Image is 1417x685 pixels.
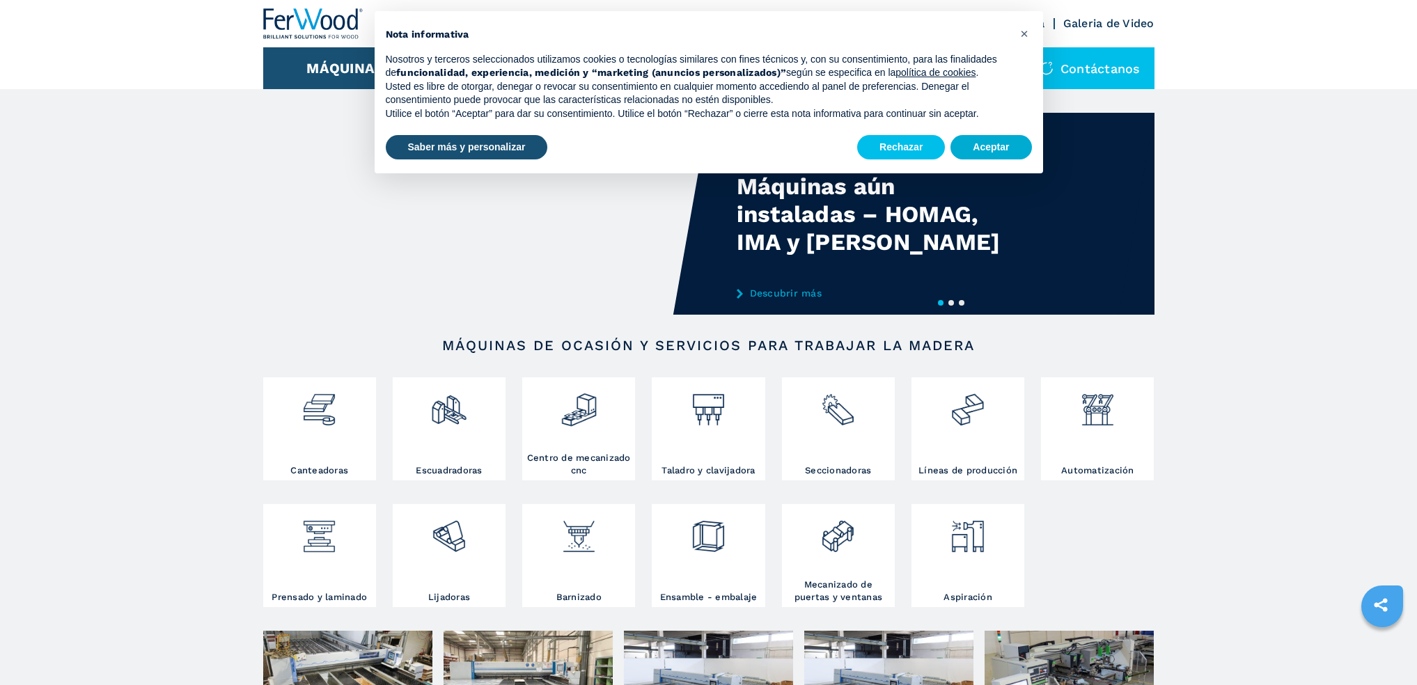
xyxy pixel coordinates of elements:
[820,507,856,555] img: lavorazione_porte_finestre_2.png
[263,113,709,315] video: Your browser does not support the video tag.
[1020,25,1028,42] span: ×
[1358,622,1407,675] iframe: Chat
[263,8,363,39] img: Ferwood
[1061,464,1134,477] h3: Automatización
[526,452,632,477] h3: Centro de mecanizado cnc
[938,300,944,306] button: 1
[737,288,1010,299] a: Descubrir más
[895,67,976,78] a: política de cookies
[301,507,338,555] img: pressa-strettoia.png
[782,377,895,480] a: Seccionadoras
[661,464,755,477] h3: Taladro y clavijadora
[652,504,765,607] a: Ensamble - embalaje
[950,135,1031,160] button: Aceptar
[857,135,945,160] button: Rechazar
[301,381,338,428] img: bordatrici_1.png
[430,381,467,428] img: squadratrici_2.png
[522,377,635,480] a: Centro de mecanizado cnc
[1026,47,1154,89] div: Contáctanos
[652,377,765,480] a: Taladro y clavijadora
[386,135,548,160] button: Saber más y personalizar
[785,578,891,604] h3: Mecanizado de puertas y ventanas
[959,300,964,306] button: 3
[782,504,895,607] a: Mecanizado de puertas y ventanas
[690,507,727,555] img: montaggio_imballaggio_2.png
[428,591,470,604] h3: Lijadoras
[1041,377,1154,480] a: Automatización
[949,507,986,555] img: aspirazione_1.png
[805,464,871,477] h3: Seccionadoras
[944,591,992,604] h3: Aspiración
[1063,17,1154,30] a: Galeria de Video
[1079,381,1116,428] img: automazione.png
[393,377,506,480] a: Escuadradoras
[263,504,376,607] a: Prensado y laminado
[290,464,348,477] h3: Canteadoras
[430,507,467,555] img: levigatrici_2.png
[918,464,1017,477] h3: Líneas de producción
[386,80,1010,107] p: Usted es libre de otorgar, denegar o revocar su consentimiento en cualquier momento accediendo al...
[416,464,482,477] h3: Escuadradoras
[306,60,384,77] button: Máquinas
[263,377,376,480] a: Canteadoras
[522,504,635,607] a: Barnizado
[308,337,1110,354] h2: Máquinas de ocasión y servicios para trabajar la madera
[949,381,986,428] img: linee_di_produzione_2.png
[1363,588,1398,622] a: sharethis
[386,107,1010,121] p: Utilice el botón “Aceptar” para dar su consentimiento. Utilice el botón “Rechazar” o cierre esta ...
[690,381,727,428] img: foratrici_inseritrici_2.png
[1014,22,1036,45] button: Cerrar esta nota informativa
[561,507,597,555] img: verniciatura_1.png
[272,591,367,604] h3: Prensado y laminado
[911,504,1024,607] a: Aspiración
[948,300,954,306] button: 2
[561,381,597,428] img: centro_di_lavoro_cnc_2.png
[820,381,856,428] img: sezionatrici_2.png
[393,504,506,607] a: Lijadoras
[911,377,1024,480] a: Líneas de producción
[396,67,786,78] strong: funcionalidad, experiencia, medición y “marketing (anuncios personalizados)”
[386,53,1010,80] p: Nosotros y terceros seleccionados utilizamos cookies o tecnologías similares con fines técnicos y...
[556,591,602,604] h3: Barnizado
[660,591,758,604] h3: Ensamble - embalaje
[386,28,1010,42] h2: Nota informativa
